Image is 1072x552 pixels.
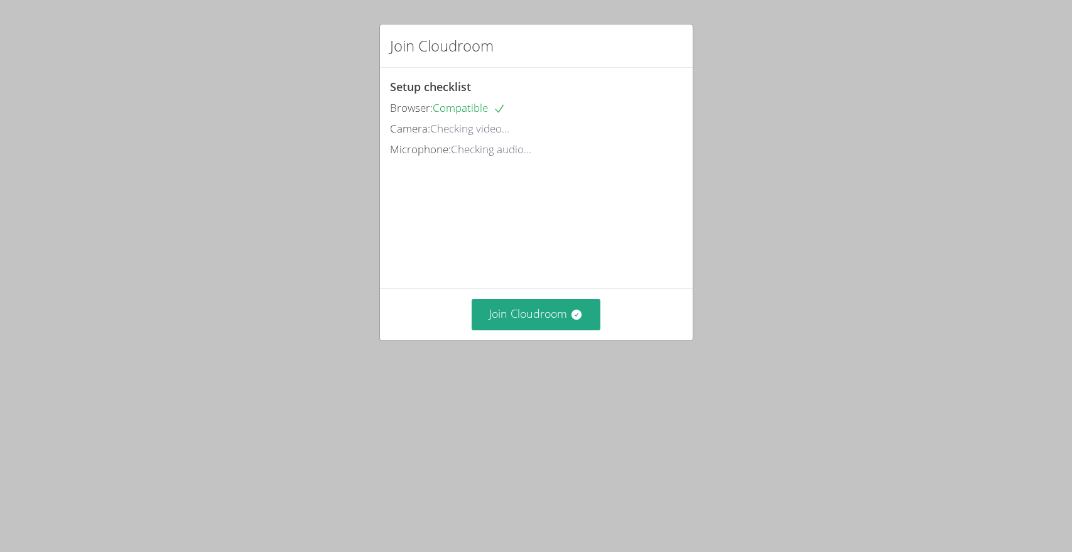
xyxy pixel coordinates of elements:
span: Checking video... [430,121,509,136]
h2: Join Cloudroom [390,35,494,57]
span: Compatible [433,100,506,115]
span: Camera: [390,121,430,136]
span: Checking audio... [451,142,531,156]
span: Microphone: [390,142,451,156]
span: Setup checklist [390,79,471,94]
span: Browser: [390,100,433,115]
button: Join Cloudroom [472,299,600,330]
